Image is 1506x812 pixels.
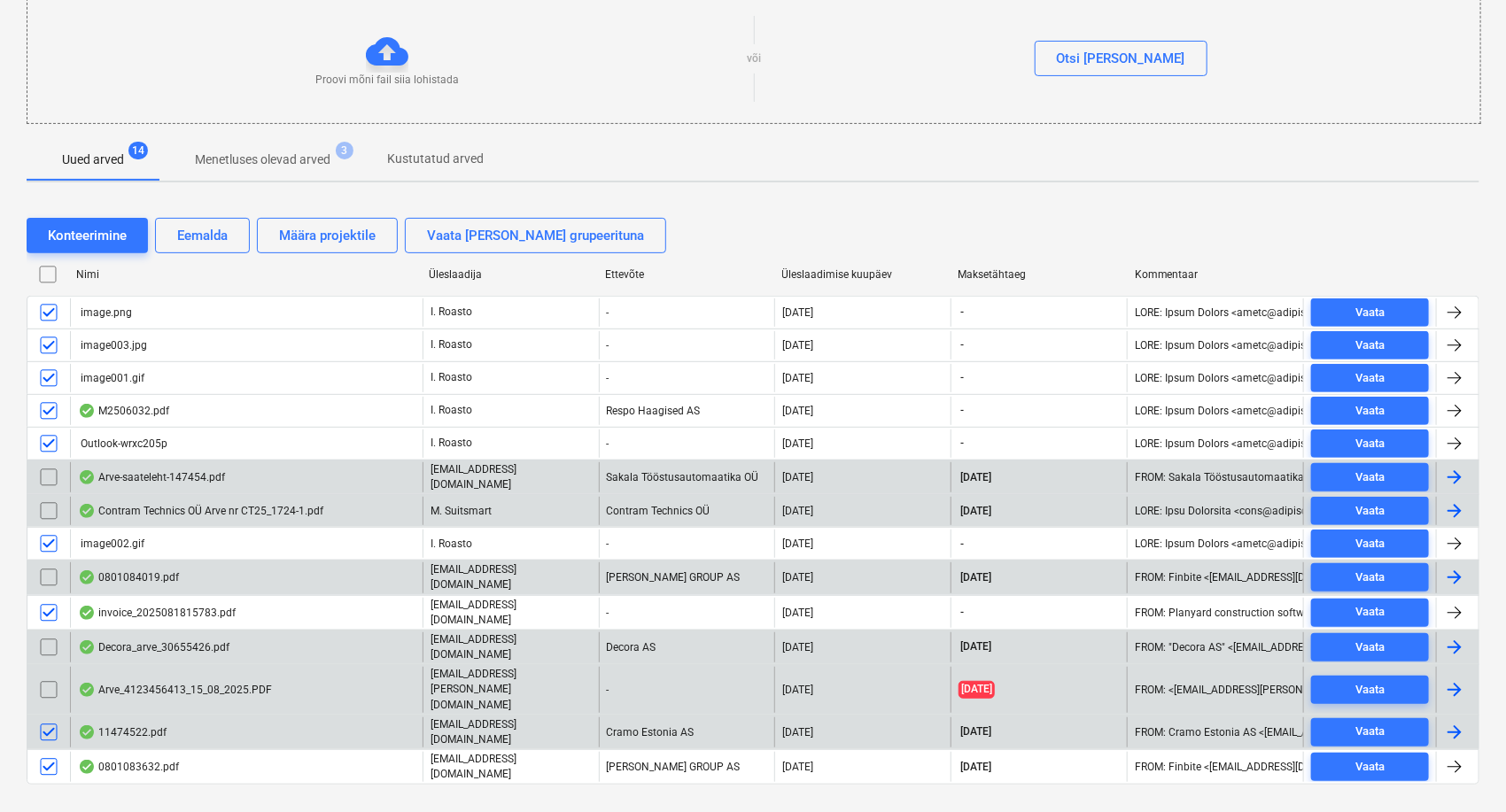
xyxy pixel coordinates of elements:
[431,504,492,519] p: M. Suitsmart
[431,752,592,782] p: [EMAIL_ADDRESS][DOMAIN_NAME]
[599,598,775,628] div: -
[782,607,813,619] div: [DATE]
[62,151,124,169] p: Uued arved
[959,268,1121,281] div: Maksetähtaeg
[959,605,966,620] span: -
[1057,47,1185,70] div: Otsi [PERSON_NAME]
[1311,676,1429,704] button: Vaata
[78,640,96,654] div: Andmed failist loetud
[959,760,993,775] span: [DATE]
[599,562,775,592] div: [PERSON_NAME] GROUP AS
[599,298,775,327] div: -
[1355,501,1385,522] div: Vaata
[431,305,472,320] p: I. Roasto
[782,437,813,450] div: [DATE]
[599,462,775,492] div: Sakala Tööstusautomaatika OÜ
[1311,397,1429,425] button: Vaata
[959,305,966,320] span: -
[782,726,813,739] div: [DATE]
[76,268,415,281] div: Nimi
[599,632,775,662] div: Decora AS
[599,364,775,392] div: -
[782,306,813,319] div: [DATE]
[431,598,592,628] p: [EMAIL_ADDRESS][DOMAIN_NAME]
[128,142,148,159] span: 14
[78,760,179,774] div: 0801083632.pdf
[1311,463,1429,491] button: Vaata
[782,339,813,352] div: [DATE]
[78,570,96,584] div: Andmed failist loetud
[599,429,775,458] div: -
[782,372,813,384] div: [DATE]
[431,436,472,451] p: I. Roasto
[782,571,813,584] div: [DATE]
[78,725,96,739] div: Andmed failist loetud
[1355,602,1385,623] div: Vaata
[599,331,775,360] div: -
[431,667,592,712] p: [EMAIL_ADDRESS][PERSON_NAME][DOMAIN_NAME]
[431,403,472,418] p: I. Roasto
[1135,268,1297,281] div: Kommentaar
[1355,434,1385,454] div: Vaata
[1035,41,1207,76] button: Otsi [PERSON_NAME]
[27,218,148,253] button: Konteerimine
[431,562,592,592] p: [EMAIL_ADDRESS][DOMAIN_NAME]
[599,752,775,782] div: [PERSON_NAME] GROUP AS
[599,667,775,712] div: -
[78,470,225,484] div: Arve-saateleht-147454.pdf
[1355,534,1385,554] div: Vaata
[1311,331,1429,360] button: Vaata
[959,470,993,485] span: [DATE]
[1355,722,1385,742] div: Vaata
[78,640,229,654] div: Decora_arve_30655426.pdf
[1311,633,1429,661] button: Vaata
[1355,680,1385,700] div: Vaata
[78,437,167,450] div: Outlook-wrxc205p
[78,404,96,418] div: Andmed failist loetud
[387,150,484,168] p: Kustutatud arved
[431,370,472,385] p: I. Roasto
[1355,401,1385,421] div: Vaata
[1311,429,1429,458] button: Vaata
[959,724,993,739] span: [DATE]
[78,570,179,584] div: 0801084019.pdf
[155,218,250,253] button: Eemalda
[257,218,398,253] button: Määra projektile
[195,151,330,169] p: Menetluses olevad arved
[782,684,813,696] div: [DATE]
[782,471,813,483] div: [DATE]
[747,51,761,66] p: või
[177,224,228,247] div: Eemalda
[782,537,813,550] div: [DATE]
[599,530,775,558] div: -
[78,683,96,697] div: Andmed failist loetud
[1311,364,1429,392] button: Vaata
[959,639,993,654] span: [DATE]
[78,606,96,620] div: Andmed failist loetud
[1311,497,1429,525] button: Vaata
[78,606,236,620] div: invoice_2025081815783.pdf
[959,370,966,385] span: -
[959,403,966,418] span: -
[1355,368,1385,389] div: Vaata
[1311,718,1429,746] button: Vaata
[959,337,966,352] span: -
[959,537,966,552] span: -
[78,339,147,352] div: image003.jpg
[599,397,775,425] div: Respo Haagised AS
[78,683,272,697] div: Arve_4123456413_15_08_2025.PDF
[78,306,132,319] div: image.png
[599,497,775,525] div: Contram Technics OÜ
[782,268,944,281] div: Üleslaadimise kuupäev
[78,725,167,739] div: 11474522.pdf
[431,537,472,552] p: I. Roasto
[431,337,472,352] p: I. Roasto
[1311,530,1429,558] button: Vaata
[599,717,775,747] div: Cramo Estonia AS
[78,760,96,774] div: Andmed failist loetud
[1311,599,1429,627] button: Vaata
[427,224,644,247] div: Vaata [PERSON_NAME] grupeerituna
[1311,753,1429,781] button: Vaata
[431,462,592,492] p: [EMAIL_ADDRESS][DOMAIN_NAME]
[279,224,376,247] div: Määra projektile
